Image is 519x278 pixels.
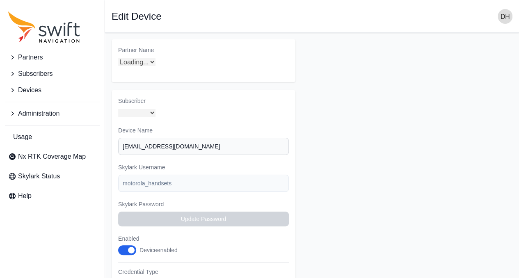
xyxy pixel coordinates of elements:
a: Usage [5,129,100,145]
a: Help [5,188,100,204]
input: example-user [118,175,289,192]
button: Update Password [118,212,289,226]
label: Skylark Password [118,200,289,208]
span: Devices [18,85,41,95]
label: Credential Type [118,268,289,276]
span: Administration [18,109,59,118]
span: Partners [18,52,43,62]
label: Subscriber [118,97,289,105]
label: Device Name [118,126,289,134]
span: Usage [13,132,32,142]
span: Help [18,191,32,201]
button: Devices [5,82,100,98]
span: Nx RTK Coverage Map [18,152,86,162]
img: user photo [498,9,512,24]
label: Skylark Username [118,163,289,171]
span: Skylark Status [18,171,60,181]
a: Nx RTK Coverage Map [5,148,100,165]
input: Device #01 [118,138,289,155]
h1: Edit Device [112,11,161,21]
div: Device enabled [139,246,178,254]
button: Partners [5,49,100,66]
label: Enabled [118,235,186,243]
a: Skylark Status [5,168,100,185]
label: Partner Name [118,46,289,54]
button: Administration [5,105,100,122]
button: Subscribers [5,66,100,82]
span: Subscribers [18,69,53,79]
